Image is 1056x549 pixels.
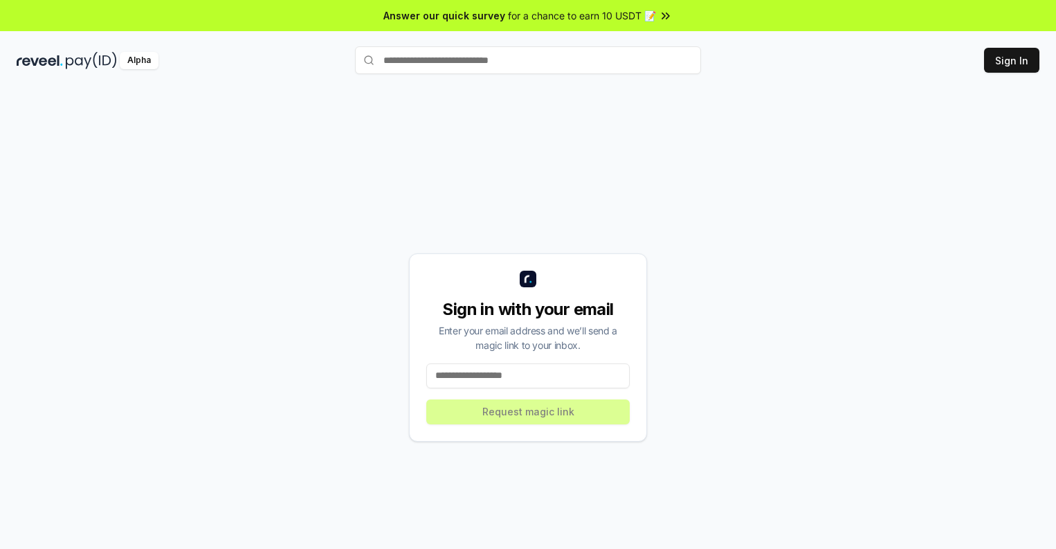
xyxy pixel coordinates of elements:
[520,271,536,287] img: logo_small
[426,323,630,352] div: Enter your email address and we’ll send a magic link to your inbox.
[508,8,656,23] span: for a chance to earn 10 USDT 📝
[120,52,158,69] div: Alpha
[17,52,63,69] img: reveel_dark
[66,52,117,69] img: pay_id
[426,298,630,321] div: Sign in with your email
[383,8,505,23] span: Answer our quick survey
[984,48,1039,73] button: Sign In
